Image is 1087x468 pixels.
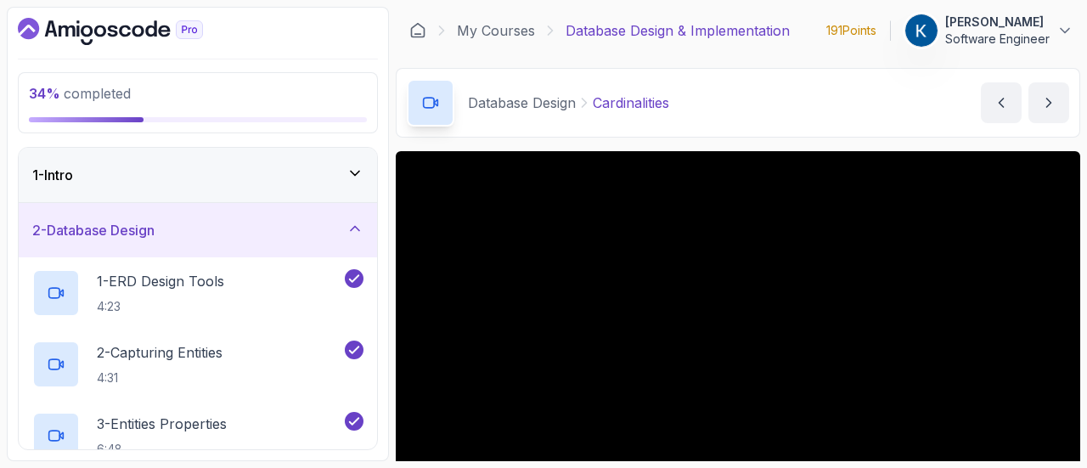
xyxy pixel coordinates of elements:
[1028,82,1069,123] button: next content
[97,271,224,291] p: 1 - ERD Design Tools
[32,269,363,317] button: 1-ERD Design Tools4:23
[97,414,227,434] p: 3 - Entities Properties
[468,93,576,113] p: Database Design
[29,85,60,102] span: 34 %
[904,14,1073,48] button: user profile image[PERSON_NAME]Software Engineer
[905,14,938,47] img: user profile image
[981,82,1022,123] button: previous content
[32,341,363,388] button: 2-Capturing Entities4:31
[97,342,222,363] p: 2 - Capturing Entities
[457,20,535,41] a: My Courses
[32,412,363,460] button: 3-Entities Properties6:48
[566,20,790,41] p: Database Design & Implementation
[593,93,669,113] p: Cardinalities
[97,441,227,458] p: 6:48
[18,18,242,45] a: Dashboard
[19,148,377,202] button: 1-Intro
[945,14,1050,31] p: [PERSON_NAME]
[826,22,876,39] p: 191 Points
[945,31,1050,48] p: Software Engineer
[29,85,131,102] span: completed
[32,220,155,240] h3: 2 - Database Design
[19,203,377,257] button: 2-Database Design
[32,165,73,185] h3: 1 - Intro
[97,298,224,315] p: 4:23
[97,369,222,386] p: 4:31
[409,22,426,39] a: Dashboard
